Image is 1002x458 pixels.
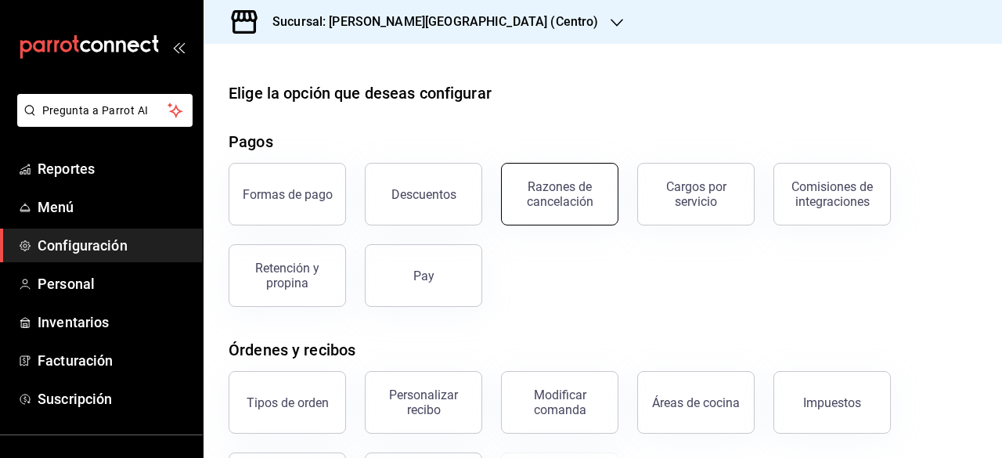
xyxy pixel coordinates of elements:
[38,312,190,333] span: Inventarios
[511,388,608,417] div: Modificar comanda
[38,197,190,218] span: Menú
[784,179,881,209] div: Comisiones de integraciones
[365,163,482,225] button: Descuentos
[375,388,472,417] div: Personalizar recibo
[38,158,190,179] span: Reportes
[647,179,744,209] div: Cargos por servicio
[38,235,190,256] span: Configuración
[391,187,456,202] div: Descuentos
[413,269,434,283] div: Pay
[511,179,608,209] div: Razones de cancelación
[365,371,482,434] button: Personalizar recibo
[229,338,355,362] div: Órdenes y recibos
[38,273,190,294] span: Personal
[42,103,168,119] span: Pregunta a Parrot AI
[229,130,273,153] div: Pagos
[229,371,346,434] button: Tipos de orden
[501,163,618,225] button: Razones de cancelación
[365,244,482,307] button: Pay
[637,163,755,225] button: Cargos por servicio
[247,395,329,410] div: Tipos de orden
[38,388,190,409] span: Suscripción
[773,371,891,434] button: Impuestos
[11,114,193,130] a: Pregunta a Parrot AI
[243,187,333,202] div: Formas de pago
[17,94,193,127] button: Pregunta a Parrot AI
[637,371,755,434] button: Áreas de cocina
[239,261,336,290] div: Retención y propina
[260,13,598,31] h3: Sucursal: [PERSON_NAME][GEOGRAPHIC_DATA] (Centro)
[501,371,618,434] button: Modificar comanda
[652,395,740,410] div: Áreas de cocina
[229,163,346,225] button: Formas de pago
[229,81,492,105] div: Elige la opción que deseas configurar
[172,41,185,53] button: open_drawer_menu
[38,350,190,371] span: Facturación
[229,244,346,307] button: Retención y propina
[773,163,891,225] button: Comisiones de integraciones
[803,395,861,410] div: Impuestos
